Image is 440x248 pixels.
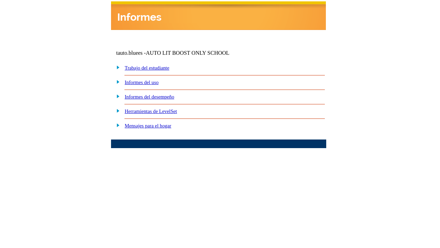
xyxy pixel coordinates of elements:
[125,123,172,128] a: Mensajes para el hogar
[113,107,120,114] img: plus.gif
[111,1,326,30] img: header
[125,65,169,71] a: Trabajo del estudiante
[113,122,120,128] img: plus.gif
[146,50,229,56] nobr: AUTO LIT BOOST ONLY SCHOOL
[116,50,243,56] td: tauto.bluees -
[125,108,177,114] a: Herramientas de LevelSet
[125,94,174,100] a: Informes del desempeño
[125,80,159,85] a: Informes del uso
[113,79,120,85] img: plus.gif
[113,64,120,70] img: plus.gif
[113,93,120,99] img: plus.gif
